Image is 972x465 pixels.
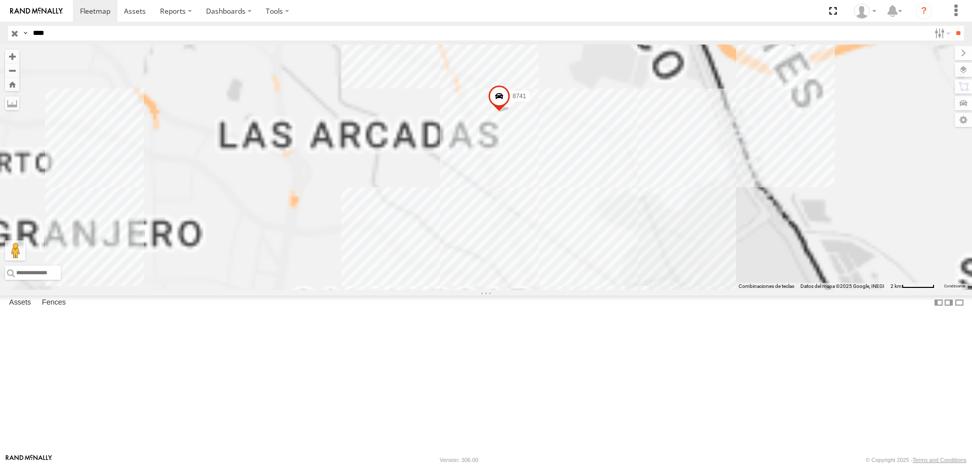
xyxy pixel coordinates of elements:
button: Zoom Home [5,77,19,91]
div: © Copyright 2025 - [866,457,966,463]
a: Condiciones (se abre en una nueva pestaña) [944,284,965,288]
button: Combinaciones de teclas [739,283,794,290]
a: Terms and Conditions [913,457,966,463]
button: Escala del mapa: 2 km por 61 píxeles [887,283,938,290]
span: Datos del mapa ©2025 Google, INEGI [800,283,884,289]
span: 8741 [512,92,526,99]
div: MANUEL HERNANDEZ [850,4,880,19]
a: Visit our Website [6,455,52,465]
label: Assets [4,295,36,310]
i: ? [916,3,932,19]
button: Zoom in [5,50,19,63]
label: Hide Summary Table [954,295,964,310]
label: Dock Summary Table to the Left [934,295,944,310]
label: Search Query [21,26,29,40]
button: Arrastra el hombrecito naranja al mapa para abrir Street View [5,240,25,261]
button: Zoom out [5,63,19,77]
div: Version: 306.00 [440,457,478,463]
label: Search Filter Options [930,26,952,40]
label: Map Settings [955,113,972,127]
label: Measure [5,96,19,110]
label: Fences [37,295,71,310]
label: Dock Summary Table to the Right [944,295,954,310]
span: 2 km [890,283,902,289]
img: rand-logo.svg [10,8,63,15]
